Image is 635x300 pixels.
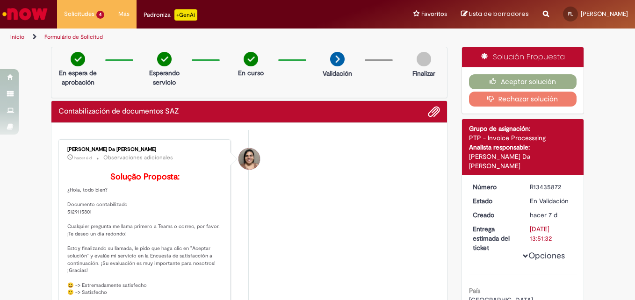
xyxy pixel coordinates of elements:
div: Lorena Rouxinol Da Cunha [238,148,260,170]
span: 4 [96,11,104,19]
img: ServiceNow [1,5,49,23]
div: Padroniza [144,9,197,21]
h2: Contabilización de documentos SAZ Historial de tickets [58,107,179,116]
a: Formulário de Solicitud [44,33,103,41]
a: Inicio [10,33,24,41]
span: Lista de borradores [469,9,529,18]
p: +GenAi [174,9,197,21]
span: hacer 7 d [530,211,557,219]
div: [PERSON_NAME] Da [PERSON_NAME] [469,152,577,171]
div: En Validación [530,196,573,206]
span: Más [118,9,130,19]
time: 21/08/2025 11:51:28 [530,211,557,219]
div: 21/08/2025 11:51:28 [530,210,573,220]
div: [DATE] 13:51:32 [530,224,573,243]
img: check-circle-green.png [157,52,172,66]
span: [PERSON_NAME] [581,10,628,18]
p: En espera de aprobación [55,68,101,87]
b: Solução Proposta: [110,171,180,182]
a: Lista de borradores [461,10,529,19]
img: arrow-next.png [330,52,345,66]
div: PTP - Invoice Processsing [469,133,577,143]
div: R13435872 [530,182,573,192]
dt: Entrega estimada del ticket [466,224,523,252]
div: Analista responsable: [469,143,577,152]
img: img-circle-grey.png [417,52,431,66]
span: hacer 6 d [74,155,92,161]
p: En curso [238,68,264,78]
time: 22/08/2025 11:04:00 [74,155,92,161]
img: check-circle-green.png [71,52,85,66]
p: Validación [323,69,352,78]
img: check-circle-green.png [244,52,258,66]
button: Rechazar solución [469,92,577,107]
button: Agregar archivos adjuntos [428,106,440,118]
span: FL [568,11,573,17]
div: Grupo de asignación: [469,124,577,133]
button: Aceptar solución [469,74,577,89]
b: País [469,286,480,295]
dt: Número [466,182,523,192]
small: Observaciones adicionales [103,154,173,162]
div: Solución Propuesta [462,47,584,67]
p: Finalizar [412,69,435,78]
dt: Estado [466,196,523,206]
div: [PERSON_NAME] Da [PERSON_NAME] [67,147,223,152]
ul: Rutas de acceso a la página [7,29,416,46]
dt: Creado [466,210,523,220]
span: Favoritos [421,9,447,19]
p: Esperando servicio [142,68,187,87]
span: Solicitudes [64,9,94,19]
